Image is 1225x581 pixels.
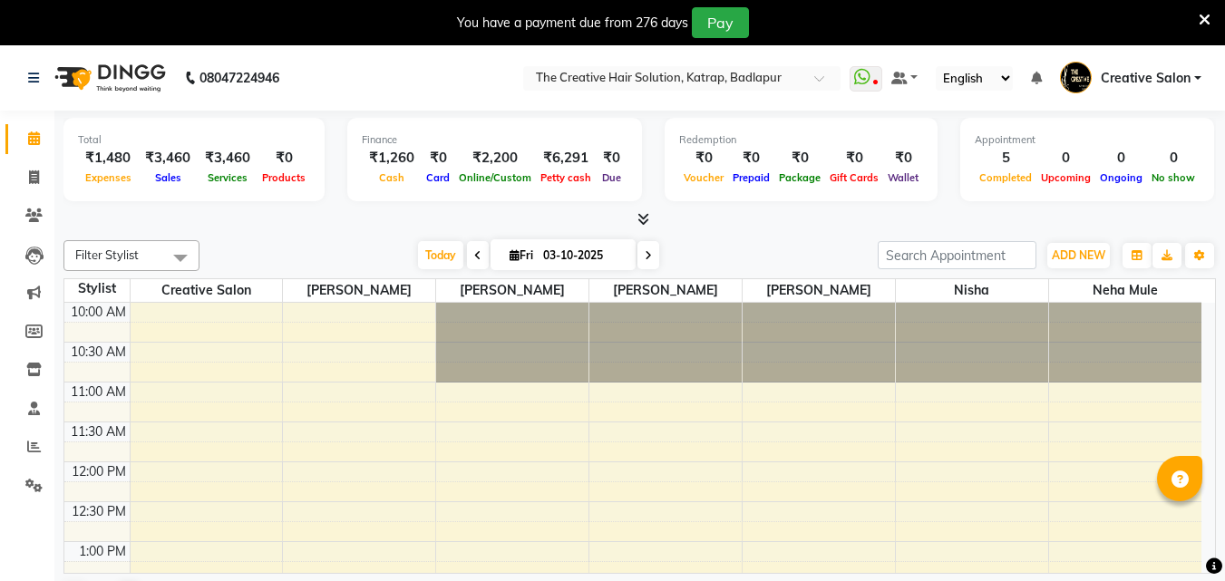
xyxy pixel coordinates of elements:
img: Creative Salon [1060,62,1092,93]
div: ₹3,460 [138,148,198,169]
span: Filter Stylist [75,247,139,262]
div: 1:00 PM [75,542,130,561]
span: Expenses [81,171,136,184]
div: 0 [1036,148,1095,169]
span: Online/Custom [454,171,536,184]
span: Fri [505,248,538,262]
span: [PERSON_NAME] [589,279,742,302]
span: Package [774,171,825,184]
div: 10:30 AM [67,343,130,362]
img: logo [46,53,170,103]
span: Voucher [679,171,728,184]
div: ₹0 [596,148,627,169]
span: Completed [975,171,1036,184]
span: [PERSON_NAME] [283,279,435,302]
div: 0 [1147,148,1200,169]
button: Pay [692,7,749,38]
span: Prepaid [728,171,774,184]
span: Card [422,171,454,184]
div: You have a payment due from 276 days [457,14,688,33]
div: ₹6,291 [536,148,596,169]
b: 08047224946 [199,53,279,103]
span: Today [418,241,463,269]
span: Petty cash [536,171,596,184]
div: ₹1,480 [78,148,138,169]
span: Products [258,171,310,184]
div: 12:30 PM [68,502,130,521]
div: Finance [362,132,627,148]
span: ADD NEW [1052,248,1105,262]
div: ₹3,460 [198,148,258,169]
span: Sales [151,171,186,184]
div: ₹0 [728,148,774,169]
span: Upcoming [1036,171,1095,184]
span: Creative Salon [1101,69,1191,88]
div: 11:00 AM [67,382,130,402]
div: Appointment [975,132,1200,148]
span: Creative Salon [131,279,283,302]
span: Services [203,171,252,184]
span: [PERSON_NAME] [743,279,895,302]
div: ₹0 [883,148,923,169]
span: Ongoing [1095,171,1147,184]
div: ₹0 [774,148,825,169]
div: 10:00 AM [67,303,130,322]
div: ₹1,260 [362,148,422,169]
div: ₹0 [679,148,728,169]
input: 2025-10-03 [538,242,628,269]
div: ₹0 [825,148,883,169]
span: Due [598,171,626,184]
span: Nisha [896,279,1048,302]
div: Stylist [64,279,130,298]
input: Search Appointment [878,241,1036,269]
div: 12:00 PM [68,462,130,481]
span: Cash [374,171,409,184]
span: neha mule [1049,279,1201,302]
div: ₹2,200 [454,148,536,169]
button: ADD NEW [1047,243,1110,268]
div: ₹0 [422,148,454,169]
div: 5 [975,148,1036,169]
span: Wallet [883,171,923,184]
div: 0 [1095,148,1147,169]
span: Gift Cards [825,171,883,184]
div: Redemption [679,132,923,148]
div: Total [78,132,310,148]
span: No show [1147,171,1200,184]
span: [PERSON_NAME] [436,279,588,302]
div: 11:30 AM [67,422,130,441]
div: ₹0 [258,148,310,169]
